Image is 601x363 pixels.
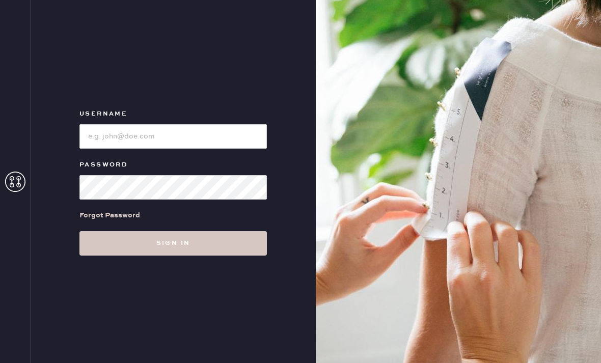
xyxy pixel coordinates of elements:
[79,210,140,221] div: Forgot Password
[79,108,267,120] label: Username
[79,200,140,231] a: Forgot Password
[79,124,267,149] input: e.g. john@doe.com
[79,159,267,171] label: Password
[79,231,267,256] button: Sign in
